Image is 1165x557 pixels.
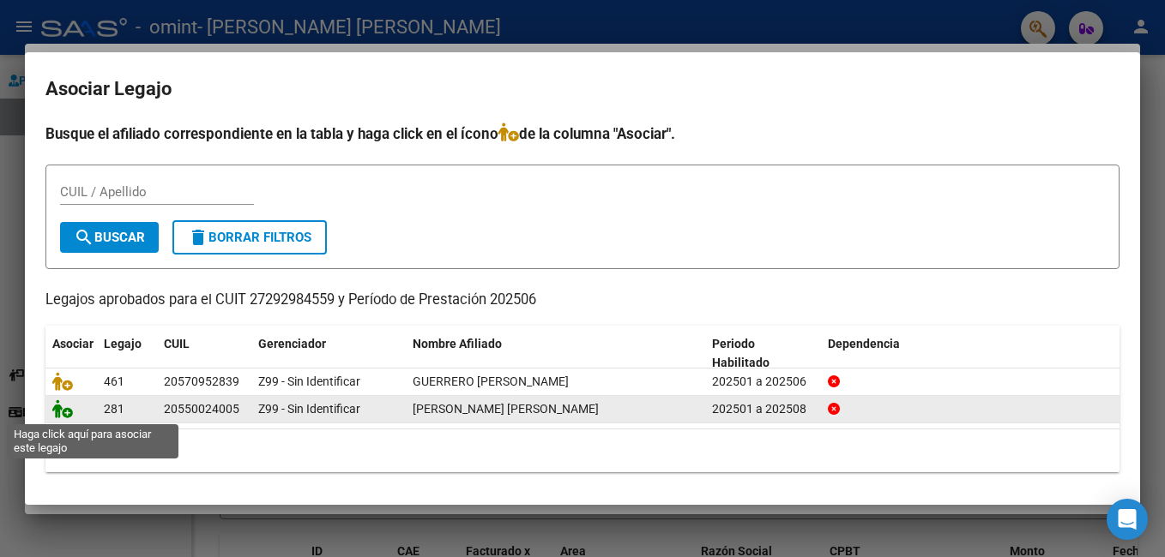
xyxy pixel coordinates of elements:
span: Borrar Filtros [188,230,311,245]
h2: Asociar Legajo [45,73,1120,105]
span: Asociar [52,337,94,350]
mat-icon: search [74,227,94,248]
button: Borrar Filtros [172,220,327,255]
datatable-header-cell: Nombre Afiliado [406,326,705,382]
span: FERREYRA JUAN IGNACIO [413,402,599,416]
div: 2 registros [45,429,1120,472]
datatable-header-cell: Legajo [97,326,157,382]
span: GUERRERO ANGEL AGUSTIN [413,374,569,388]
span: 461 [104,374,124,388]
span: Buscar [74,230,145,245]
div: 202501 a 202506 [712,372,814,392]
div: 20550024005 [164,399,239,419]
datatable-header-cell: CUIL [157,326,251,382]
span: Gerenciador [258,337,326,350]
span: Dependencia [828,337,900,350]
span: 281 [104,402,124,416]
datatable-header-cell: Gerenciador [251,326,406,382]
p: Legajos aprobados para el CUIT 27292984559 y Período de Prestación 202506 [45,290,1120,311]
span: CUIL [164,337,190,350]
span: Periodo Habilitado [712,337,770,370]
datatable-header-cell: Periodo Habilitado [705,326,821,382]
h4: Busque el afiliado correspondiente en la tabla y haga click en el ícono de la columna "Asociar". [45,123,1120,145]
div: 202501 a 202508 [712,399,814,419]
span: Z99 - Sin Identificar [258,374,360,388]
span: Nombre Afiliado [413,337,502,350]
datatable-header-cell: Asociar [45,326,97,382]
span: Legajo [104,337,142,350]
button: Buscar [60,222,159,253]
span: Z99 - Sin Identificar [258,402,360,416]
datatable-header-cell: Dependencia [821,326,1120,382]
div: 20570952839 [164,372,239,392]
mat-icon: delete [188,227,208,248]
div: Open Intercom Messenger [1107,499,1148,540]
